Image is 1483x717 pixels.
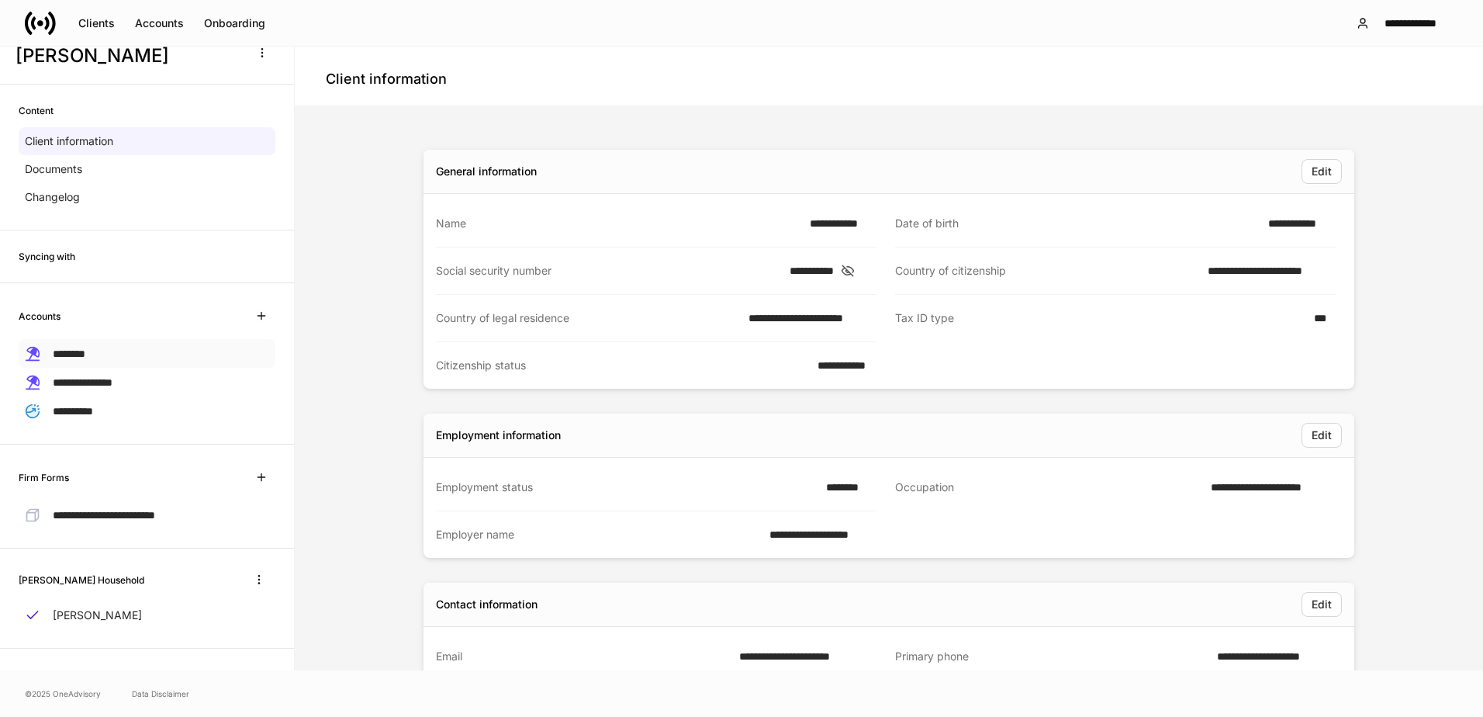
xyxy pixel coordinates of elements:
div: Employment information [436,428,561,443]
a: [PERSON_NAME] [19,601,275,629]
div: Edit [1312,430,1332,441]
h6: [PERSON_NAME] Household [19,573,144,587]
div: General information [436,164,537,179]
div: Country of legal residence [436,310,739,326]
div: Country of citizenship [895,263,1198,279]
button: Accounts [125,11,194,36]
h6: Content [19,103,54,118]
h4: Client information [326,70,447,88]
div: Contact information [436,597,538,612]
div: Social security number [436,263,780,279]
div: Accounts [135,18,184,29]
p: Documents [25,161,82,177]
a: Client information [19,127,275,155]
button: Onboarding [194,11,275,36]
a: Changelog [19,183,275,211]
p: Changelog [25,189,80,205]
div: Clients [78,18,115,29]
button: Clients [68,11,125,36]
button: Edit [1302,159,1342,184]
a: Documents [19,155,275,183]
span: © 2025 OneAdvisory [25,688,101,700]
div: Email [436,649,730,664]
h6: Syncing with [19,249,75,264]
div: Occupation [895,480,1201,496]
div: Employment status [436,480,817,495]
div: Primary phone [895,649,1208,664]
h6: Firm Forms [19,470,69,485]
div: Edit [1312,166,1332,177]
p: Client information [25,133,113,149]
p: [PERSON_NAME] [53,608,142,623]
div: Employer name [436,527,760,542]
div: Onboarding [204,18,265,29]
h3: [PERSON_NAME] [16,43,240,68]
a: Data Disclaimer [132,688,189,700]
button: Edit [1302,592,1342,617]
button: Edit [1302,423,1342,448]
div: Citizenship status [436,358,808,373]
div: Tax ID type [895,310,1305,327]
div: Name [436,216,800,231]
h6: Accounts [19,309,60,324]
div: Date of birth [895,216,1259,231]
div: Edit [1312,599,1332,610]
